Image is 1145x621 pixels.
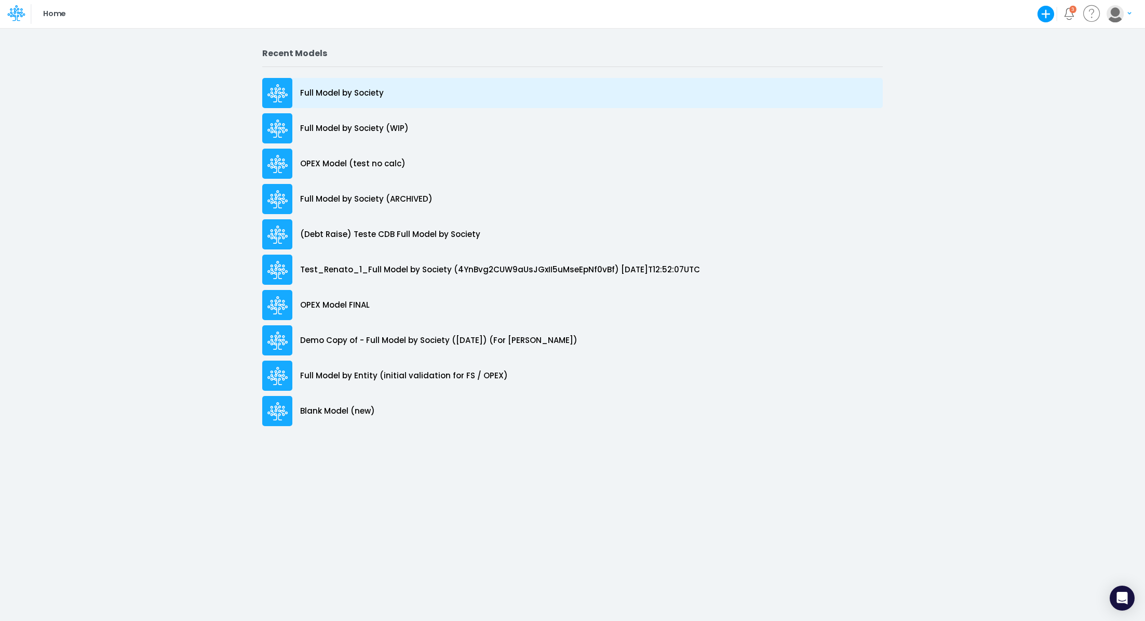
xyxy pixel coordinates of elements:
[300,193,433,205] p: Full Model by Society (ARCHIVED)
[300,264,700,276] p: Test_Renato_1_Full Model by Society (4YnBvg2CUW9aUsJGxII5uMseEpNf0vBf) [DATE]T12:52:07UTC
[1071,7,1074,11] div: 3 unread items
[300,229,480,241] p: (Debt Raise) Teste CDB Full Model by Society
[262,48,883,58] h2: Recent Models
[300,123,409,135] p: Full Model by Society (WIP)
[300,299,370,311] p: OPEX Model FINAL
[262,181,883,217] a: Full Model by Society (ARCHIVED)
[262,323,883,358] a: Demo Copy of - Full Model by Society ([DATE]) (For [PERSON_NAME])
[262,358,883,393] a: Full Model by Entity (initial validation for FS / OPEX)
[262,393,883,429] a: Blank Model (new)
[262,287,883,323] a: OPEX Model FINAL
[43,8,65,20] p: Home
[1110,586,1135,611] div: Open Intercom Messenger
[262,252,883,287] a: Test_Renato_1_Full Model by Society (4YnBvg2CUW9aUsJGxII5uMseEpNf0vBf) [DATE]T12:52:07UTC
[300,335,577,347] p: Demo Copy of - Full Model by Society ([DATE]) (For [PERSON_NAME])
[300,370,508,382] p: Full Model by Entity (initial validation for FS / OPEX)
[262,146,883,181] a: OPEX Model (test no calc)
[1063,8,1075,20] a: Notifications
[262,111,883,146] a: Full Model by Society (WIP)
[262,75,883,111] a: Full Model by Society
[300,87,384,99] p: Full Model by Society
[300,405,375,417] p: Blank Model (new)
[300,158,406,170] p: OPEX Model (test no calc)
[262,217,883,252] a: (Debt Raise) Teste CDB Full Model by Society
